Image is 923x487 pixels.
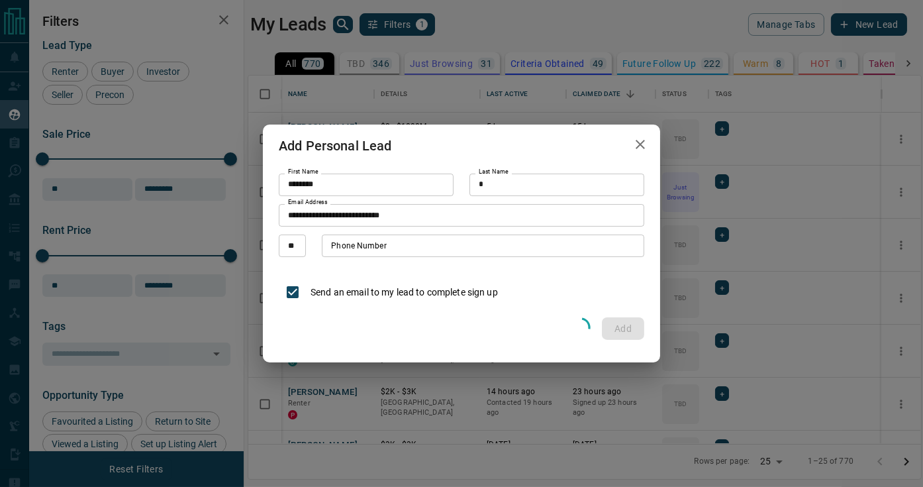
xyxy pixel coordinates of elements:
[567,314,594,343] div: Loading
[263,125,408,167] h2: Add Personal Lead
[479,168,509,176] label: Last Name
[311,286,498,299] p: Send an email to my lead to complete sign up
[288,198,328,207] label: Email Address
[288,168,318,176] label: First Name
